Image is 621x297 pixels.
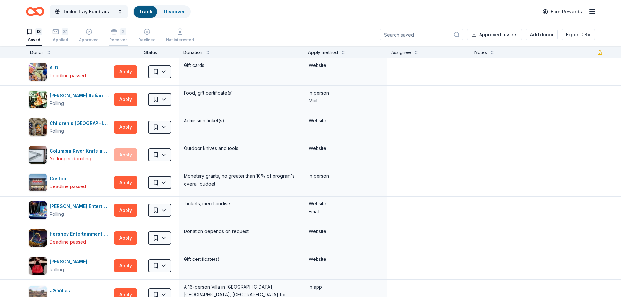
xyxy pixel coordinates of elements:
button: Apply [114,259,137,272]
div: Costco [50,175,86,183]
button: Not interested [166,26,194,46]
button: Apply [114,176,137,189]
button: Image for Hershey Entertainment & ResortsHershey Entertainment & ResortsDeadline passed [29,229,111,247]
button: Image for Jacki Easlick[PERSON_NAME]Rolling [29,257,111,275]
img: Image for Columbia River Knife and Tool [29,146,47,164]
div: Notes [474,49,487,56]
input: Search saved [380,29,463,40]
button: 2Received [109,26,128,46]
img: Image for Carrabba's Italian Grill [29,91,47,108]
div: Website [309,200,382,208]
button: Apply [114,65,137,78]
button: 18Saved [26,26,42,46]
div: Tickets, merchandise [183,199,300,208]
div: Website [309,255,382,263]
button: Add donor [526,29,558,40]
div: Website [309,228,382,235]
button: Image for CostcoCostcoDeadline passed [29,173,111,192]
button: Image for ALDI ALDIDeadline passed [29,63,111,81]
div: Approved [79,37,99,43]
div: Deadline passed [50,183,86,190]
div: [PERSON_NAME] Italian Grill [50,92,111,99]
div: Gift certificate(s) [183,255,300,264]
div: In app [309,283,382,291]
a: Home [26,4,44,19]
div: [PERSON_NAME] [50,258,90,266]
button: 81Applied [52,26,68,46]
div: No longer donating [50,155,91,163]
img: Image for Children's Museum of Pittsburgh [29,118,47,136]
div: Declined [138,37,155,43]
button: Approved assets [467,29,522,40]
div: Monetary grants, no greater than 10% of program's overall budget [183,171,300,188]
a: Earn Rewards [539,6,586,18]
img: Image for ALDI [29,63,47,81]
div: Deadline passed [50,238,86,246]
div: Apply method [308,49,338,56]
div: Website [309,117,382,125]
button: Apply [114,231,137,245]
div: Children's [GEOGRAPHIC_DATA] [50,119,111,127]
button: Image for Carrabba's Italian Grill[PERSON_NAME] Italian GrillRolling [29,90,111,109]
div: Food, gift certificate(s) [183,88,300,97]
a: Track [139,9,152,14]
div: Website [309,144,382,152]
div: JG Villas [50,287,98,295]
div: Assignee [391,49,411,56]
div: Rolling [50,99,64,107]
div: Website [309,61,382,69]
img: Image for Hershey Entertainment & Resorts [29,229,47,247]
div: Rolling [50,210,64,218]
div: Not interested [166,37,194,43]
div: In person [309,89,382,97]
div: Email [309,208,382,215]
button: Image for Children's Museum of PittsburghChildren's [GEOGRAPHIC_DATA]Rolling [29,118,111,136]
button: Apply [114,93,137,106]
img: Image for Feld Entertainment [29,201,47,219]
div: Donation [183,49,202,56]
div: Mail [309,97,382,105]
div: Deadline passed [50,72,86,80]
div: ALDI [50,64,86,72]
button: Apply [114,121,137,134]
div: Admission ticket(s) [183,116,300,125]
img: Image for Costco [29,174,47,191]
img: Image for Jacki Easlick [29,257,47,275]
div: Outdoor knives and tools [183,144,300,153]
button: Image for Feld Entertainment[PERSON_NAME] EntertainmentRolling [29,201,111,219]
div: 2 [120,28,126,35]
a: Discover [164,9,185,14]
button: Tricky Tray Fundraiser 2025 [50,5,128,18]
button: Apply [114,204,137,217]
button: TrackDiscover [133,5,191,18]
button: Declined [138,26,155,46]
span: Tricky Tray Fundraiser 2025 [63,8,115,16]
div: Rolling [50,127,64,135]
div: 18 [35,28,42,35]
div: Donation depends on request [183,227,300,236]
div: Donor [30,49,43,56]
button: Image for Columbia River Knife and ToolColumbia River Knife and ToolNo longer donating [29,146,111,164]
button: Approved [79,26,99,46]
div: Columbia River Knife and Tool [50,147,111,155]
div: 81 [62,28,68,35]
div: Received [109,37,128,43]
div: Gift cards [183,61,300,70]
div: [PERSON_NAME] Entertainment [50,202,111,210]
button: Export CSV [562,29,595,40]
div: Rolling [50,266,64,274]
div: Applied [52,37,68,43]
div: In person [309,172,382,180]
div: Saved [26,37,42,43]
div: Hershey Entertainment & Resorts [50,230,111,238]
div: Status [140,46,179,58]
